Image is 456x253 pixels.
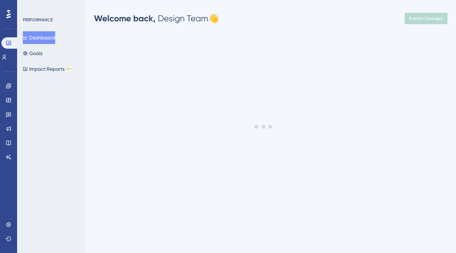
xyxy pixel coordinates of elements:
span: Welcome back, [94,13,156,23]
div: Design Team 👋 [94,13,219,24]
button: Impact ReportsBETA [23,63,72,75]
span: Publish Changes [409,16,443,21]
button: Publish Changes [405,13,447,24]
button: Dashboard [23,31,55,44]
div: BETA [66,67,72,71]
div: PERFORMANCE [23,17,53,23]
button: Goals [23,47,42,60]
